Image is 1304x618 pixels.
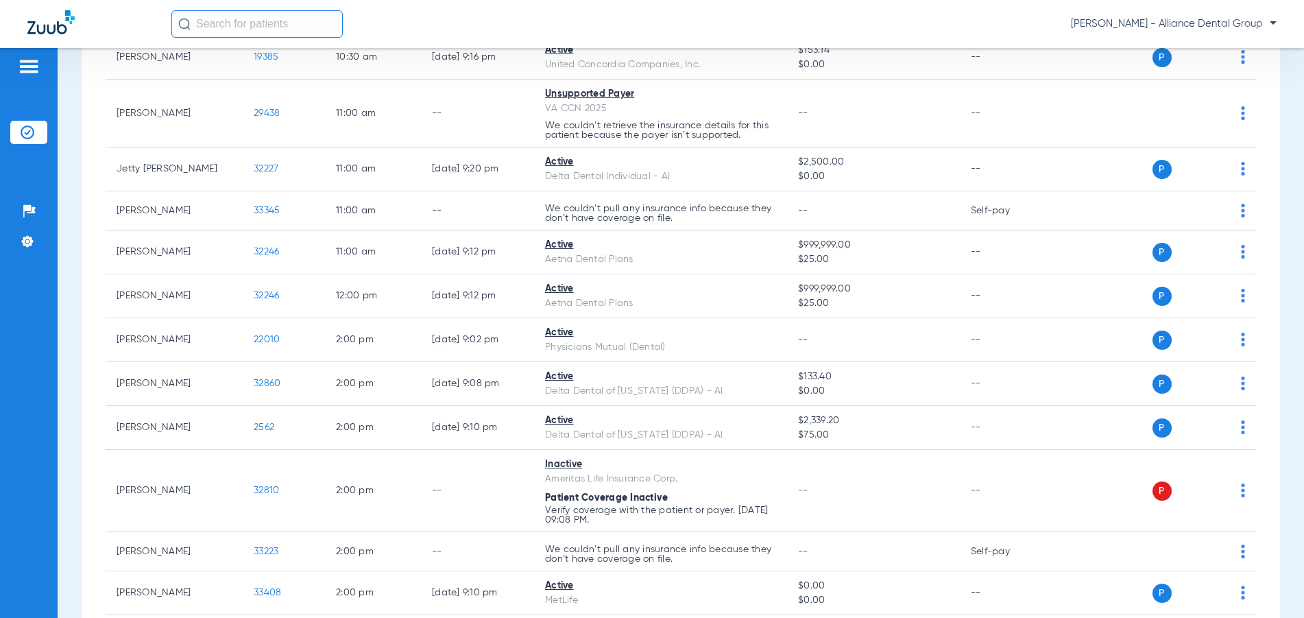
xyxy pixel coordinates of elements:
[1241,420,1245,434] img: group-dot-blue.svg
[960,532,1052,571] td: Self-pay
[545,340,776,355] div: Physicians Mutual (Dental)
[545,87,776,102] div: Unsupported Payer
[1152,418,1172,438] span: P
[1152,375,1172,394] span: P
[1241,377,1245,390] img: group-dot-blue.svg
[421,571,534,615] td: [DATE] 9:10 PM
[325,230,421,274] td: 11:00 AM
[545,155,776,169] div: Active
[798,547,808,556] span: --
[545,414,776,428] div: Active
[1152,331,1172,350] span: P
[421,274,534,318] td: [DATE] 9:12 PM
[421,362,534,406] td: [DATE] 9:08 PM
[325,362,421,406] td: 2:00 PM
[545,593,776,608] div: MetLife
[106,191,243,230] td: [PERSON_NAME]
[1241,289,1245,302] img: group-dot-blue.svg
[421,406,534,450] td: [DATE] 9:10 PM
[960,450,1052,532] td: --
[798,593,949,608] span: $0.00
[960,36,1052,80] td: --
[325,318,421,362] td: 2:00 PM
[1241,204,1245,217] img: group-dot-blue.svg
[254,52,278,62] span: 19385
[106,36,243,80] td: [PERSON_NAME]
[798,370,949,384] span: $133.40
[545,457,776,472] div: Inactive
[545,370,776,384] div: Active
[545,296,776,311] div: Aetna Dental Plans
[545,326,776,340] div: Active
[1152,482,1172,501] span: P
[106,147,243,191] td: Jetty [PERSON_NAME]
[960,318,1052,362] td: --
[325,571,421,615] td: 2:00 PM
[1241,162,1245,176] img: group-dot-blue.svg
[421,36,534,80] td: [DATE] 9:16 PM
[1071,17,1277,31] span: [PERSON_NAME] - Alliance Dental Group
[798,335,808,344] span: --
[106,318,243,362] td: [PERSON_NAME]
[254,164,278,174] span: 32227
[545,579,776,593] div: Active
[254,108,280,118] span: 29438
[421,532,534,571] td: --
[798,486,808,495] span: --
[254,547,278,556] span: 33223
[1152,160,1172,179] span: P
[1241,333,1245,346] img: group-dot-blue.svg
[545,43,776,58] div: Active
[325,36,421,80] td: 10:30 AM
[325,450,421,532] td: 2:00 PM
[1152,243,1172,262] span: P
[421,318,534,362] td: [DATE] 9:02 PM
[106,230,243,274] td: [PERSON_NAME]
[421,230,534,274] td: [DATE] 9:12 PM
[960,362,1052,406] td: --
[545,252,776,267] div: Aetna Dental Plans
[545,121,776,140] p: We couldn’t retrieve the insurance details for this patient because the payer isn’t supported.
[325,274,421,318] td: 12:00 PM
[798,579,949,593] span: $0.00
[545,282,776,296] div: Active
[798,296,949,311] span: $25.00
[545,493,668,503] span: Patient Coverage Inactive
[325,80,421,147] td: 11:00 AM
[798,252,949,267] span: $25.00
[545,204,776,223] p: We couldn’t pull any insurance info because they don’t have coverage on file.
[545,58,776,72] div: United Concordia Companies, Inc.
[106,274,243,318] td: [PERSON_NAME]
[254,379,280,388] span: 32860
[254,423,274,432] span: 2562
[106,571,243,615] td: [PERSON_NAME]
[18,58,40,75] img: hamburger-icon
[325,532,421,571] td: 2:00 PM
[960,230,1052,274] td: --
[254,247,279,257] span: 32246
[1152,584,1172,603] span: P
[254,291,279,300] span: 32246
[1241,50,1245,64] img: group-dot-blue.svg
[798,428,949,442] span: $75.00
[1241,586,1245,599] img: group-dot-blue.svg
[545,384,776,399] div: Delta Dental of [US_STATE] (DDPA) - AI
[545,506,776,525] p: Verify coverage with the patient or payer. [DATE] 09:08 PM.
[545,169,776,184] div: Delta Dental Individual - AI
[1241,106,1245,120] img: group-dot-blue.svg
[798,58,949,72] span: $0.00
[960,191,1052,230] td: Self-pay
[545,102,776,116] div: VA CCN 2025
[27,10,75,34] img: Zuub Logo
[254,588,281,597] span: 33408
[1241,484,1245,497] img: group-dot-blue.svg
[798,282,949,296] span: $999,999.00
[1241,245,1245,259] img: group-dot-blue.svg
[325,191,421,230] td: 11:00 AM
[545,545,776,564] p: We couldn’t pull any insurance info because they don’t have coverage on file.
[960,571,1052,615] td: --
[960,274,1052,318] td: --
[798,155,949,169] span: $2,500.00
[545,472,776,486] div: Ameritas Life Insurance Corp.
[1152,287,1172,306] span: P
